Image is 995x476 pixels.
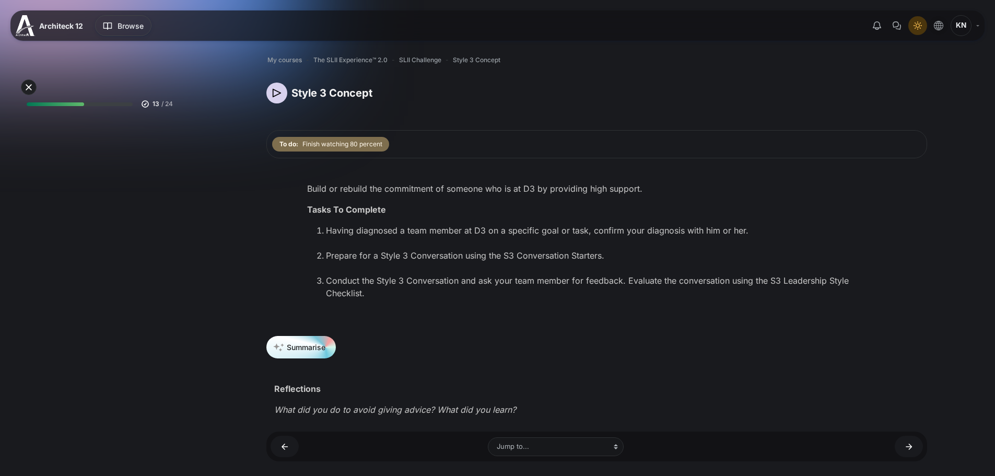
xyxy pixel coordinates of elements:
[266,83,927,461] section: Content
[274,404,516,415] em: What did you do to avoid giving advice? What did you learn?
[326,224,887,249] li: Having diagnosed a team member at D3 on a specific goal or task, confirm your diagnosis with him ...
[267,55,302,65] a: My courses
[274,384,321,394] strong: Reflections
[908,16,927,35] button: Light Mode Dark Mode
[951,15,979,36] a: User menu
[307,203,887,216] p: ​
[951,15,971,36] span: Kulphassorn Nawakantrakoon
[272,135,391,154] div: Completion requirements for Style 3 Concept
[95,15,151,36] button: Browse
[271,436,299,457] a: ◄ S2 Leadership Style Checklist (Material Checklist S2)
[27,102,84,106] div: 54%
[161,99,173,109] span: / 24
[929,16,948,35] button: Languages
[910,18,926,33] div: Light Mode
[39,20,83,31] span: Architeck 12
[887,16,906,35] button: There are 0 unread conversations
[279,140,298,149] strong: To do:
[307,204,386,215] strong: Tasks To Complete
[326,249,887,274] li: Prepare for a Style 3 Conversation using the S3 Conversation Starters.
[313,55,388,65] a: The SLII Experience™ 2.0
[118,20,144,31] span: Browse
[16,15,35,36] img: A12
[16,15,87,36] a: A12 A12 Architeck 12
[266,53,927,67] nav: Navigation bar
[895,436,923,457] a: SLII Style 3 Conversations 1 ►
[307,182,887,195] p: Build or rebuild the commitment of someone who is at D3 by providing high support.
[291,86,372,100] h4: Style 3 Concept
[326,274,887,299] li: Conduct the Style 3 Conversation and ask your team member for feedback. Evaluate the conversation...
[266,336,336,358] button: Summarise
[302,140,382,149] span: Finish watching 80 percent
[453,55,500,65] a: Style 3 Concept
[153,99,159,109] span: 13
[868,16,886,35] div: Show notification window with no new notifications
[399,55,441,65] a: SLII Challenge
